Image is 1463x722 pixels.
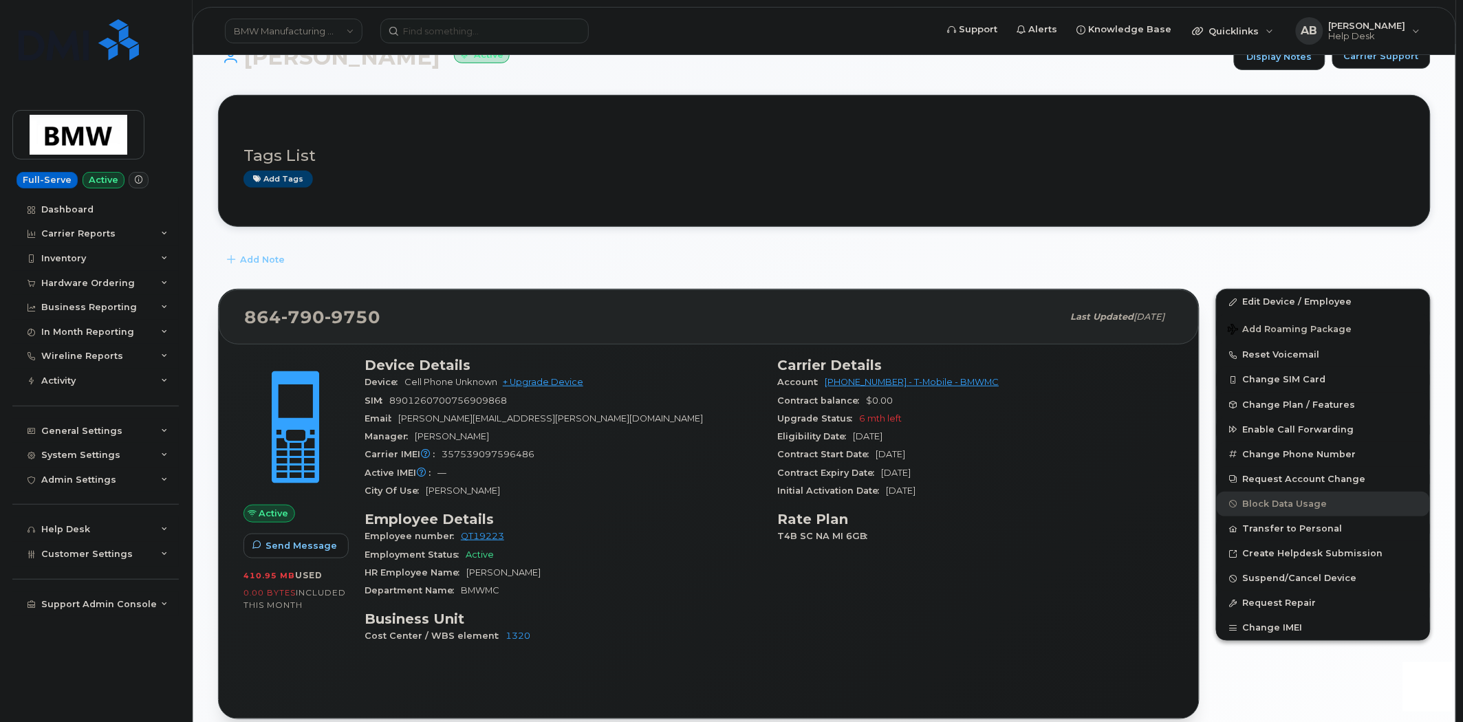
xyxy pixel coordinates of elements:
span: 8901260700756909868 [389,395,507,406]
span: Change Plan / Features [1243,400,1356,410]
div: Quicklinks [1183,17,1283,45]
button: Request Account Change [1217,467,1430,492]
h3: Carrier Details [778,357,1175,373]
a: Display Notes [1234,44,1325,70]
span: [PERSON_NAME] [1329,20,1406,31]
a: Knowledge Base [1068,16,1182,43]
a: BMW Manufacturing Co LLC [225,19,362,43]
span: 790 [281,307,325,327]
button: Send Message [243,534,349,558]
a: Edit Device / Employee [1217,289,1430,314]
button: Carrier Support [1332,44,1431,69]
span: Upgrade Status [778,413,860,424]
span: 410.95 MB [243,571,295,580]
span: Support [960,23,998,36]
span: Active [466,549,494,560]
span: Device [365,377,404,387]
span: Carrier IMEI [365,449,442,459]
span: [PERSON_NAME] [466,567,541,578]
h3: Device Details [365,357,761,373]
button: Transfer to Personal [1217,516,1430,541]
h3: Employee Details [365,511,761,527]
a: Add tags [243,171,313,188]
span: Email [365,413,398,424]
button: Enable Call Forwarding [1217,417,1430,442]
iframe: Messenger Launcher [1403,662,1453,712]
button: Reset Voicemail [1217,342,1430,367]
span: SIM [365,395,389,406]
span: AB [1301,23,1318,39]
span: Active [259,507,289,520]
span: Cell Phone Unknown [404,377,497,387]
span: 864 [244,307,380,327]
a: + Upgrade Device [503,377,583,387]
span: 357539097596486 [442,449,534,459]
span: [DATE] [854,431,883,441]
span: [PERSON_NAME] [426,485,500,496]
small: Active [454,47,510,63]
span: Send Message [265,539,337,552]
button: Change SIM Card [1217,367,1430,392]
span: used [295,570,323,580]
span: City Of Use [365,485,426,496]
button: Add Roaming Package [1217,314,1430,342]
span: 6 mth left [860,413,902,424]
span: Help Desk [1329,31,1406,42]
h3: Business Unit [365,611,761,627]
span: [PERSON_NAME][EMAIL_ADDRESS][PERSON_NAME][DOMAIN_NAME] [398,413,703,424]
button: Block Data Usage [1217,492,1430,516]
h3: Tags List [243,147,1405,164]
span: [PERSON_NAME] [415,431,489,441]
span: Contract Expiry Date [778,468,882,478]
a: Support [938,16,1008,43]
span: T4B SC NA MI 6GB [778,531,875,541]
span: — [437,468,446,478]
button: Request Repair [1217,591,1430,615]
span: [DATE] [1134,311,1165,322]
span: 9750 [325,307,380,327]
span: HR Employee Name [365,567,466,578]
button: Change Plan / Features [1217,393,1430,417]
span: Contract Start Date [778,449,876,459]
span: Department Name [365,585,461,595]
button: Change Phone Number [1217,442,1430,467]
span: Employee number [365,531,461,541]
div: Alex Bradshaw [1286,17,1430,45]
h1: [PERSON_NAME] [218,45,1227,69]
button: Add Note [218,248,296,272]
input: Find something... [380,19,589,43]
span: [DATE] [876,449,906,459]
span: Add Roaming Package [1228,324,1352,337]
span: Last updated [1071,311,1134,322]
a: QT19223 [461,531,504,541]
span: Account [778,377,825,387]
h3: Rate Plan [778,511,1175,527]
button: Suspend/Cancel Device [1217,566,1430,591]
span: Alerts [1029,23,1058,36]
a: Alerts [1008,16,1068,43]
span: Add Note [240,253,285,266]
span: Contract balance [778,395,867,406]
span: Carrier Support [1344,50,1419,63]
span: Active IMEI [365,468,437,478]
span: BMWMC [461,585,499,595]
span: Manager [365,431,415,441]
a: Create Helpdesk Submission [1217,541,1430,566]
a: 1320 [506,631,530,641]
span: Initial Activation Date [778,485,887,496]
span: Suspend/Cancel Device [1243,573,1357,584]
span: Employment Status [365,549,466,560]
span: Quicklinks [1209,25,1259,36]
span: Cost Center / WBS element [365,631,506,641]
span: Knowledge Base [1089,23,1172,36]
span: 0.00 Bytes [243,588,296,598]
a: [PHONE_NUMBER] - T-Mobile - BMWMC [825,377,999,387]
span: [DATE] [882,468,911,478]
span: $0.00 [867,395,893,406]
span: [DATE] [887,485,916,496]
button: Change IMEI [1217,615,1430,640]
span: Enable Call Forwarding [1243,424,1354,435]
span: Eligibility Date [778,431,854,441]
